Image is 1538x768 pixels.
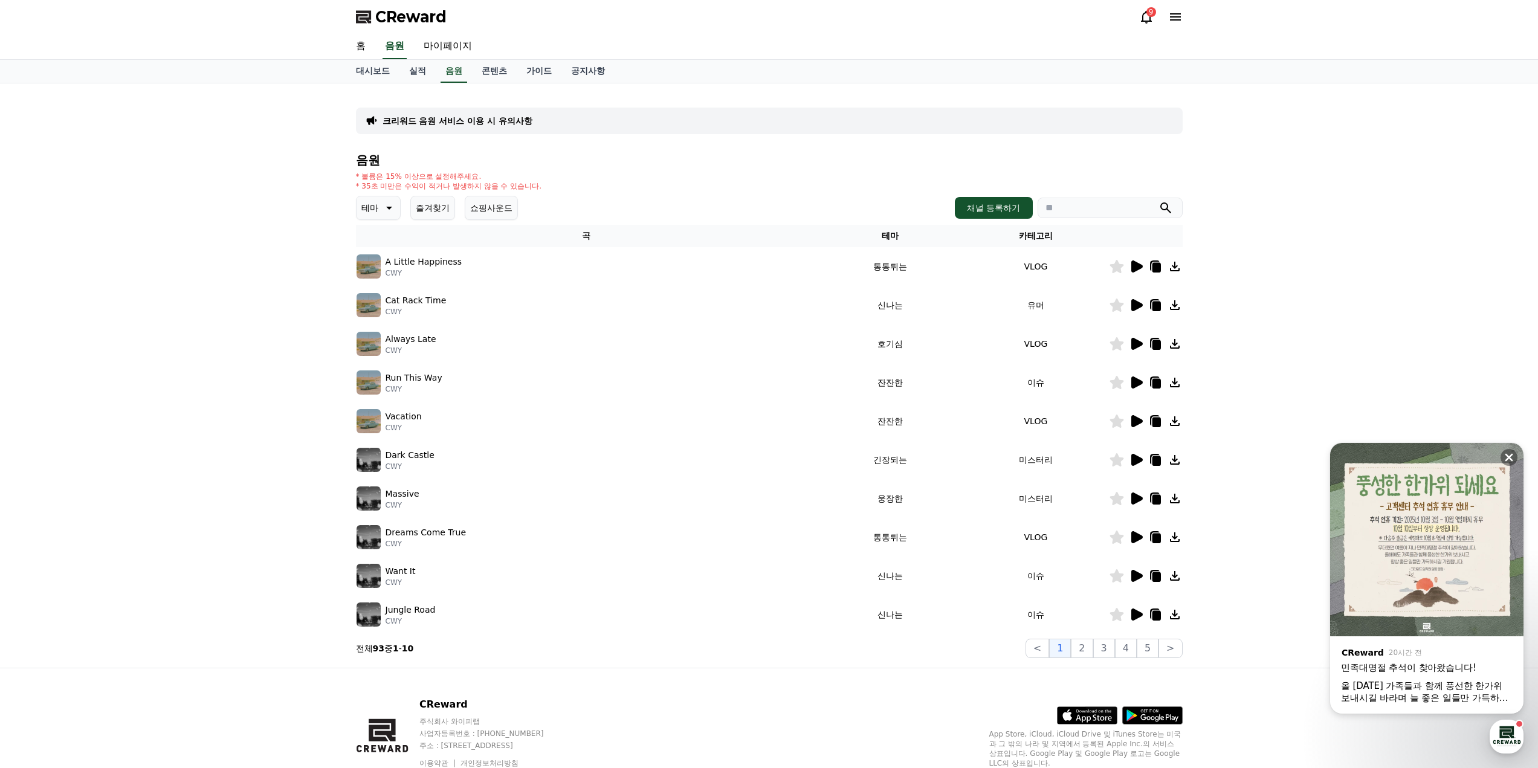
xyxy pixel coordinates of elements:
[346,34,375,59] a: 홈
[955,197,1032,219] button: 채널 등록하기
[346,60,399,83] a: 대시보드
[817,402,963,440] td: 잔잔한
[38,401,45,411] span: 홈
[817,440,963,479] td: 긴장되는
[375,7,447,27] span: CReward
[386,307,447,317] p: CWY
[963,402,1108,440] td: VLOG
[386,372,442,384] p: Run This Way
[817,363,963,402] td: 잔잔한
[357,370,381,395] img: music
[356,7,447,27] a: CReward
[386,256,462,268] p: A Little Happiness
[356,181,542,191] p: * 35초 미만은 수익이 적거나 발생하지 않을 수 있습니다.
[393,644,399,653] strong: 1
[187,401,201,411] span: 설정
[402,644,413,653] strong: 10
[1026,639,1049,658] button: <
[386,346,436,355] p: CWY
[1137,639,1158,658] button: 5
[817,518,963,557] td: 통통튀는
[386,333,436,346] p: Always Late
[817,595,963,634] td: 신나는
[356,642,414,654] p: 전체 중 -
[357,448,381,472] img: music
[963,363,1108,402] td: 이슈
[1158,639,1182,658] button: >
[561,60,615,83] a: 공지사항
[963,324,1108,363] td: VLOG
[361,199,378,216] p: 테마
[386,384,442,394] p: CWY
[963,518,1108,557] td: VLOG
[386,500,419,510] p: CWY
[386,616,436,626] p: CWY
[419,717,567,726] p: 주식회사 와이피랩
[386,539,467,549] p: CWY
[357,293,381,317] img: music
[817,324,963,363] td: 호기심
[465,196,518,220] button: 쇼핑사운드
[817,286,963,324] td: 신나는
[419,741,567,750] p: 주소 : [STREET_ADDRESS]
[356,153,1183,167] h4: 음원
[1049,639,1071,658] button: 1
[4,383,80,413] a: 홈
[817,225,963,247] th: 테마
[357,564,381,588] img: music
[383,115,532,127] a: 크리워드 음원 서비스 이용 시 유의사항
[357,486,381,511] img: music
[386,410,422,423] p: Vacation
[357,409,381,433] img: music
[419,759,457,767] a: 이용약관
[357,332,381,356] img: music
[1115,639,1137,658] button: 4
[386,294,447,307] p: Cat Rack Time
[963,557,1108,595] td: 이슈
[386,488,419,500] p: Massive
[817,557,963,595] td: 신나는
[1071,639,1093,658] button: 2
[1139,10,1154,24] a: 9
[963,286,1108,324] td: 유머
[517,60,561,83] a: 가이드
[963,440,1108,479] td: 미스터리
[386,604,436,616] p: Jungle Road
[356,172,542,181] p: * 볼륨은 15% 이상으로 설정해주세요.
[419,697,567,712] p: CReward
[386,578,416,587] p: CWY
[386,565,416,578] p: Want It
[414,34,482,59] a: 마이페이지
[963,247,1108,286] td: VLOG
[410,196,455,220] button: 즐겨찾기
[356,225,818,247] th: 곡
[357,254,381,279] img: music
[963,479,1108,518] td: 미스터리
[383,34,407,59] a: 음원
[356,196,401,220] button: 테마
[460,759,519,767] a: 개인정보처리방침
[989,729,1183,768] p: App Store, iCloud, iCloud Drive 및 iTunes Store는 미국과 그 밖의 나라 및 지역에서 등록된 Apple Inc.의 서비스 상표입니다. Goo...
[373,644,384,653] strong: 93
[963,225,1108,247] th: 카테고리
[386,268,462,278] p: CWY
[386,423,422,433] p: CWY
[419,729,567,738] p: 사업자등록번호 : [PHONE_NUMBER]
[963,595,1108,634] td: 이슈
[386,462,435,471] p: CWY
[817,247,963,286] td: 통통튀는
[357,602,381,627] img: music
[386,449,435,462] p: Dark Castle
[1146,7,1156,17] div: 9
[111,402,125,411] span: 대화
[156,383,232,413] a: 설정
[386,526,467,539] p: Dreams Come True
[1093,639,1115,658] button: 3
[80,383,156,413] a: 대화
[817,479,963,518] td: 웅장한
[357,525,381,549] img: music
[441,60,467,83] a: 음원
[399,60,436,83] a: 실적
